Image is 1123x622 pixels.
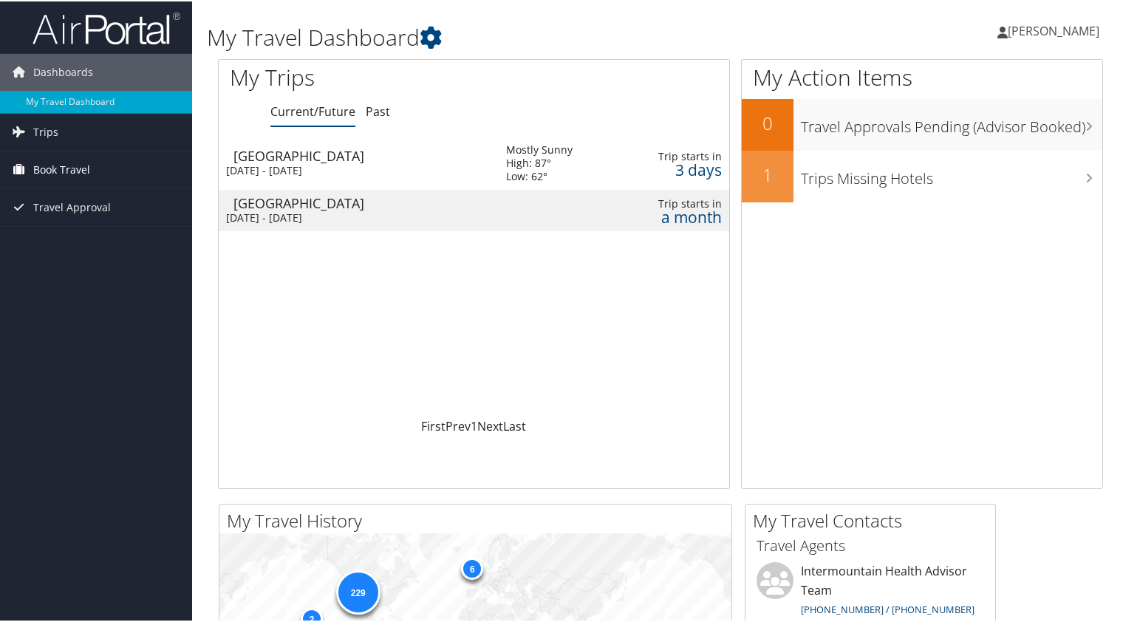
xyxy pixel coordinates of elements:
[270,102,355,118] a: Current/Future
[801,160,1102,188] h3: Trips Missing Hotels
[506,155,573,168] div: High: 87°
[801,601,974,615] a: [PHONE_NUMBER] / [PHONE_NUMBER]
[477,417,503,433] a: Next
[33,10,180,44] img: airportal-logo.png
[636,148,722,162] div: Trip starts in
[801,108,1102,136] h3: Travel Approvals Pending (Advisor Booked)
[421,417,446,433] a: First
[742,149,1102,201] a: 1Trips Missing Hotels
[461,556,483,578] div: 6
[506,168,573,182] div: Low: 62°
[33,188,111,225] span: Travel Approval
[506,142,573,155] div: Mostly Sunny
[471,417,477,433] a: 1
[226,163,484,176] div: [DATE] - [DATE]
[1008,21,1099,38] span: [PERSON_NAME]
[446,417,471,433] a: Prev
[33,52,93,89] span: Dashboards
[233,195,491,208] div: [GEOGRAPHIC_DATA]
[230,61,505,92] h1: My Trips
[335,569,380,613] div: 229
[636,162,722,175] div: 3 days
[233,148,491,161] div: [GEOGRAPHIC_DATA]
[207,21,812,52] h1: My Travel Dashboard
[997,7,1114,52] a: [PERSON_NAME]
[636,196,722,209] div: Trip starts in
[503,417,526,433] a: Last
[226,210,484,223] div: [DATE] - [DATE]
[742,61,1102,92] h1: My Action Items
[742,98,1102,149] a: 0Travel Approvals Pending (Advisor Booked)
[33,112,58,149] span: Trips
[742,161,793,186] h2: 1
[636,209,722,222] div: a month
[742,109,793,134] h2: 0
[757,534,984,555] h3: Travel Agents
[753,507,995,532] h2: My Travel Contacts
[227,507,731,532] h2: My Travel History
[33,150,90,187] span: Book Travel
[366,102,390,118] a: Past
